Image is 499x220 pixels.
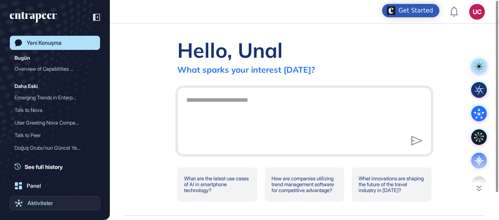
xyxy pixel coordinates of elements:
div: Bugün [15,53,30,62]
div: Yeni Konuşma [27,40,62,46]
div: Panel [27,183,41,189]
div: What sparks your interest [DATE]? [177,64,315,75]
div: entrapeer-logo [10,12,57,23]
a: See full history [15,163,100,171]
div: Doğuş Grubu'nun Güncel Ya... [15,141,89,154]
div: Doğuş Grubu'nun Güncel Yatırım Stratejisi Raporu [15,141,95,154]
div: Talk to Peer [15,129,95,141]
div: Aktiviteler [27,200,53,206]
button: UC [469,4,485,20]
div: Overview of Capabilities ... [15,62,89,75]
div: Emerging Trends in Enterprise Use Cases for 2025 [15,91,95,104]
div: Get Started [399,7,433,15]
div: Hello, Unal [177,37,283,63]
div: Talk to Nova [15,104,95,116]
div: Talk to Nova [15,104,89,116]
img: launcher-image-alternative-text [387,6,395,15]
div: User Greeting Nova Company [15,116,95,129]
span: See full history [25,163,63,171]
div: Open Get Started checklist [382,4,439,17]
div: What innovations are shaping the future of the travel industry in [DATE]? [352,167,432,202]
div: Daha Eski [15,81,38,91]
a: Panel [10,179,100,193]
div: User Greeting Nova Compan... [15,116,89,129]
a: Yeni Konuşma [10,36,100,50]
a: Aktiviteler [10,196,100,210]
div: Talk to Peer [15,129,89,141]
div: What are the latest use cases of AI in smartphone technology? [177,167,257,202]
div: Emerging Trends in Enterp... [15,91,89,104]
div: Overview of Capabilities on Entrapeer [15,62,95,75]
div: How are companies utilizing trend management software for competitive advantage? [265,167,344,202]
